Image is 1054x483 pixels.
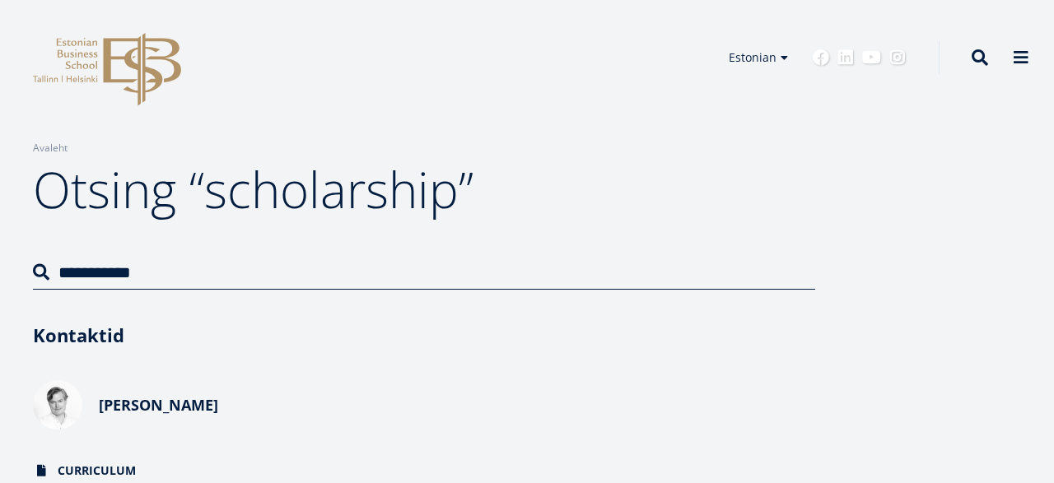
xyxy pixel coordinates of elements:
a: Instagram [889,49,906,66]
span: [PERSON_NAME] [99,395,218,415]
span: Curriculum [33,462,136,479]
h1: Otsing “scholarship” [33,156,815,222]
a: Facebook [813,49,829,66]
img: Gunter Pauli [33,380,82,430]
a: Avaleht [33,140,68,156]
a: Linkedin [837,49,854,66]
h3: Kontaktid [33,323,815,347]
a: Youtube [862,49,881,66]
